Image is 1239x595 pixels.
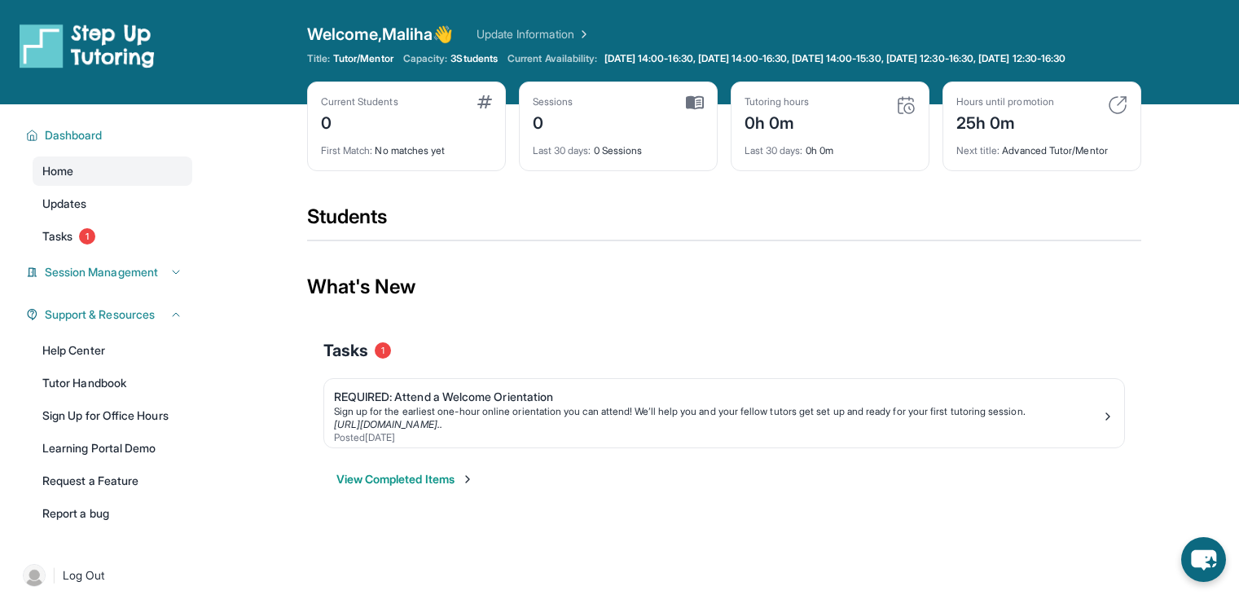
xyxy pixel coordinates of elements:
a: Help Center [33,336,192,365]
div: Students [307,204,1141,240]
span: Current Availability: [507,52,597,65]
img: logo [20,23,155,68]
div: 25h 0m [956,108,1054,134]
span: 1 [375,342,391,359]
div: Advanced Tutor/Mentor [956,134,1127,157]
span: [DATE] 14:00-16:30, [DATE] 14:00-16:30, [DATE] 14:00-15:30, [DATE] 12:30-16:30, [DATE] 12:30-16:30 [604,52,1066,65]
span: 1 [79,228,95,245]
a: REQUIRED: Attend a Welcome OrientationSign up for the earliest one-hour online orientation you ca... [324,379,1124,447]
a: Update Information [477,26,591,42]
span: Support & Resources [45,306,155,323]
span: Next title : [956,144,1000,156]
div: 0 [533,108,573,134]
span: First Match : [321,144,373,156]
div: 0h 0m [745,134,916,157]
div: Posted [DATE] [334,431,1101,444]
div: Sessions [533,95,573,108]
div: Sign up for the earliest one-hour online orientation you can attend! We’ll help you and your fell... [334,405,1101,418]
span: Updates [42,196,87,212]
span: Log Out [63,567,105,584]
span: Dashboard [45,127,103,143]
a: Updates [33,189,192,218]
button: chat-button [1181,537,1226,582]
span: Session Management [45,264,158,280]
span: Last 30 days : [533,144,591,156]
button: Session Management [38,264,182,280]
img: user-img [23,564,46,587]
div: 0 [321,108,398,134]
button: Support & Resources [38,306,182,323]
div: What's New [307,251,1141,323]
span: Title: [307,52,330,65]
img: card [1108,95,1127,115]
div: Hours until promotion [956,95,1054,108]
div: REQUIRED: Attend a Welcome Orientation [334,389,1101,405]
span: 3 Students [450,52,498,65]
div: 0 Sessions [533,134,704,157]
a: Request a Feature [33,466,192,496]
div: 0h 0m [745,108,810,134]
span: Welcome, Maliha 👋 [307,23,454,46]
span: Last 30 days : [745,144,803,156]
div: No matches yet [321,134,492,157]
a: Sign Up for Office Hours [33,401,192,430]
img: Chevron Right [574,26,591,42]
a: [DATE] 14:00-16:30, [DATE] 14:00-16:30, [DATE] 14:00-15:30, [DATE] 12:30-16:30, [DATE] 12:30-16:30 [601,52,1070,65]
button: Dashboard [38,127,182,143]
a: [URL][DOMAIN_NAME].. [334,418,442,430]
div: Tutoring hours [745,95,810,108]
img: card [896,95,916,115]
button: View Completed Items [336,471,474,487]
a: |Log Out [16,558,192,593]
a: Tasks1 [33,222,192,251]
span: Tasks [42,228,72,245]
img: card [477,95,492,108]
img: card [686,95,704,110]
a: Home [33,156,192,186]
span: Home [42,163,73,179]
a: Report a bug [33,499,192,528]
span: | [52,566,56,585]
a: Learning Portal Demo [33,434,192,463]
span: Tasks [323,339,368,362]
a: Tutor Handbook [33,368,192,398]
div: Current Students [321,95,398,108]
span: Capacity: [403,52,448,65]
span: Tutor/Mentor [333,52,393,65]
